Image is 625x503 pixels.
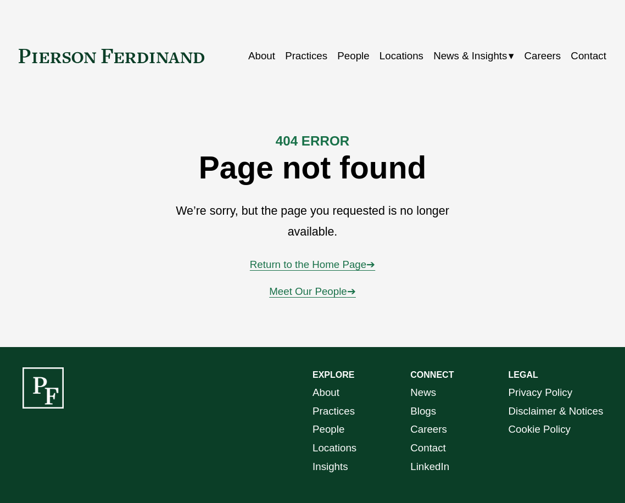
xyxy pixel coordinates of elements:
strong: CONNECT [410,370,454,379]
a: Return to the Home Page➔ [250,259,375,270]
a: Practices [312,402,355,421]
a: Careers [524,46,561,66]
span: ➔ [366,259,375,270]
h1: Page not found [116,150,508,186]
a: Careers [410,420,447,439]
p: We’re sorry, but the page you requested is no longer available. [166,200,460,243]
a: LinkedIn [410,457,449,476]
a: Privacy Policy [509,383,573,402]
a: About [312,383,339,402]
a: folder dropdown [433,46,514,66]
a: Locations [312,439,356,457]
a: People [337,46,369,66]
a: Insights [312,457,348,476]
a: About [248,46,275,66]
a: Blogs [410,402,436,421]
a: News [410,383,436,402]
a: Disclaimer & Notices [509,402,604,421]
a: Cookie Policy [509,420,571,439]
strong: EXPLORE [312,370,354,379]
a: Meet Our People➔ [269,286,356,297]
a: People [312,420,344,439]
a: Contact [571,46,606,66]
a: Locations [380,46,423,66]
a: Practices [285,46,327,66]
span: News & Insights [433,47,507,65]
strong: LEGAL [509,370,538,379]
strong: 404 ERROR [276,133,349,148]
a: Contact [410,439,446,457]
span: ➔ [347,286,356,297]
